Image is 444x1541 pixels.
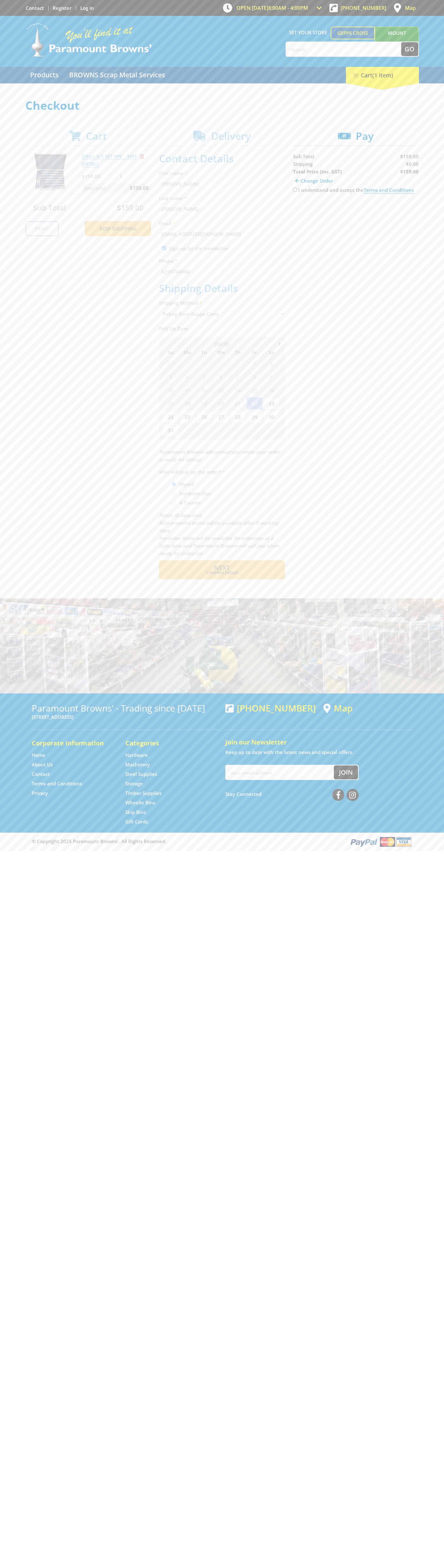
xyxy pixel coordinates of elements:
img: PayPal, Mastercard, Visa accepted [349,836,413,848]
span: 8:00am - 4:00pm [268,4,308,11]
span: $0.00 [406,161,419,167]
a: View a map of Gepps Cross location [323,703,353,713]
span: (1 item) [372,71,393,79]
a: Go to the About Us page [32,761,53,768]
h1: Checkout [25,99,419,112]
a: Go to the Wheelie Bins page [125,799,155,806]
a: Go to the Terms and Conditions page [32,780,82,787]
input: Search [286,42,401,56]
div: [PHONE_NUMBER] [225,703,316,713]
strong: $159.00 [400,168,419,175]
div: ® Copyright 2025 Paramount Browns'. All Rights Reserved. [25,836,419,848]
img: Paramount Browns' [25,22,152,57]
a: Go to the Timber Supplies page [125,790,162,797]
a: Terms and Conditions [364,187,414,193]
a: Go to the Hardware page [125,752,148,758]
a: Go to the Storage page [125,780,143,787]
button: Go [401,42,418,56]
span: $159.00 [400,153,419,159]
a: Go to the Contact page [32,771,50,777]
p: Keep up to date with the latest news and special offers. [225,748,413,756]
input: Your email address [226,765,334,779]
input: Please accept the terms and conditions. [293,188,297,192]
span: Set your store [286,27,331,38]
span: Pay [356,129,374,143]
h5: Corporate Information [32,739,113,748]
a: Log in [80,5,94,11]
a: Go to the Gift Cards page [125,818,148,825]
span: Sub Total [293,153,314,159]
span: OPEN [DATE] [236,4,308,11]
button: Join [334,765,358,779]
a: Go to the Steel Supplies page [125,771,157,777]
a: Go to the Products page [25,67,63,83]
div: Cart [346,67,419,83]
a: Go to the Contact page [26,5,44,11]
a: Go to the Machinery page [125,761,150,768]
a: Go to the Privacy page [32,790,48,797]
a: Mount [PERSON_NAME] [375,27,419,51]
a: Go to the registration page [53,5,71,11]
a: Go to the Skip Bins page [125,809,146,816]
a: Gepps Cross [331,27,375,39]
a: Go to the BROWNS Scrap Metal Services page [64,67,170,83]
p: [STREET_ADDRESS] [32,713,219,721]
span: Change Order [301,178,333,184]
div: Stay Connected [225,786,359,802]
a: Change Order [293,175,335,186]
label: I understand and accept the [298,187,414,193]
span: Shipping [293,161,313,167]
strong: Total Price (inc. GST) [293,168,342,175]
h5: Categories [125,739,206,748]
h5: Join our Newsletter [225,738,413,747]
h3: Paramount Browns' - Trading since [DATE] [32,703,219,713]
a: Go to the Home page [32,752,45,758]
